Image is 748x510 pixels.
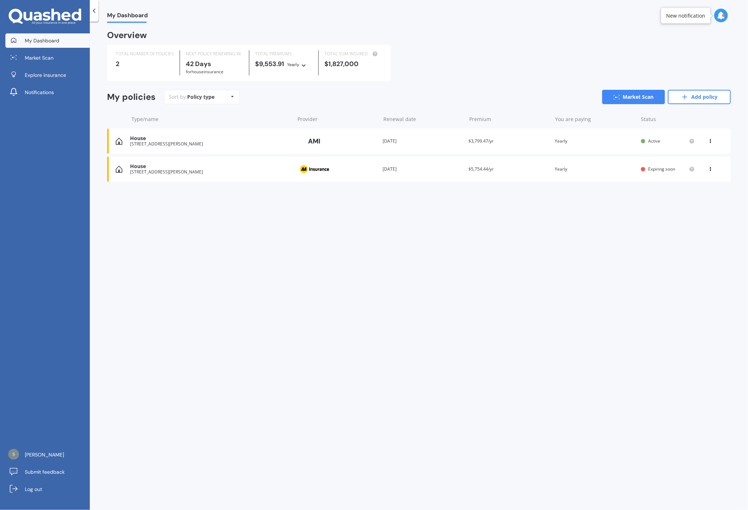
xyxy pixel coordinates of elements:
span: Market Scan [25,54,54,61]
span: Log out [25,486,42,493]
div: Yearly [555,166,635,173]
span: [PERSON_NAME] [25,451,64,458]
div: $1,827,000 [324,60,382,68]
div: TOTAL PREMIUMS [255,50,313,57]
div: Type/name [131,116,292,123]
div: TOTAL NUMBER OF POLICIES [116,50,174,57]
div: Policy type [187,93,214,101]
span: Active [648,138,660,144]
span: My Dashboard [107,12,148,22]
a: Market Scan [5,51,90,65]
span: Notifications [25,89,54,96]
div: You are paying [555,116,635,123]
a: My Dashboard [5,33,90,48]
div: Status [641,116,695,123]
span: Explore insurance [25,71,66,79]
div: House [130,135,291,142]
div: Premium [469,116,549,123]
div: $9,553.91 [255,60,313,68]
div: [DATE] [383,138,463,145]
div: NEXT POLICY RENEWING IN [186,50,243,57]
img: 15b87b4a23650a20e337bf2dc9c7b81f [8,449,19,460]
span: for House insurance [186,69,223,75]
div: [DATE] [383,166,463,173]
img: House [116,166,123,173]
img: House [116,138,123,145]
a: Explore insurance [5,68,90,82]
div: Provider [297,116,378,123]
div: [STREET_ADDRESS][PERSON_NAME] [130,170,291,175]
div: TOTAL SUM INSURED [324,50,382,57]
div: My policies [107,92,156,102]
span: Submit feedback [25,468,65,476]
a: Submit feedback [5,465,90,479]
div: [STREET_ADDRESS][PERSON_NAME] [130,142,291,147]
div: Yearly [287,61,299,68]
a: Log out [5,482,90,496]
span: $3,799.47/yr [469,138,494,144]
span: My Dashboard [25,37,59,44]
span: Expiring soon [648,166,675,172]
a: Add policy [668,90,731,104]
a: Market Scan [602,90,665,104]
div: 2 [116,60,174,68]
img: AMI [296,134,332,148]
div: Yearly [555,138,635,145]
img: AA [296,162,332,176]
b: 42 Days [186,60,211,68]
a: Notifications [5,85,90,99]
div: Sort by: [169,93,214,101]
div: House [130,163,291,170]
div: New notification [666,12,705,19]
div: Renewal date [383,116,463,123]
span: $5,754.44/yr [469,166,494,172]
a: [PERSON_NAME] [5,448,90,462]
div: Overview [107,32,147,39]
